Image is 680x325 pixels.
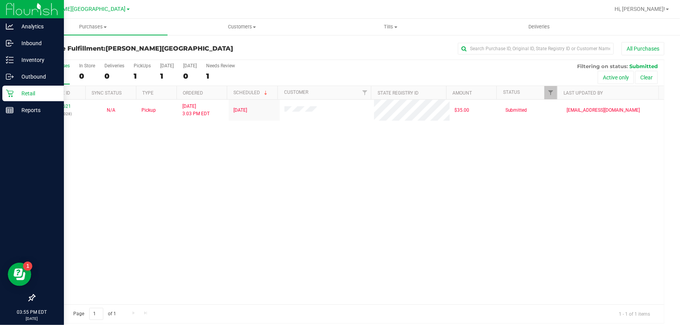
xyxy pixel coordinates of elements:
div: 1 [160,72,174,81]
span: $35.00 [454,107,469,114]
div: Needs Review [206,63,235,69]
button: All Purchases [622,42,664,55]
span: Pickup [141,107,156,114]
a: Status [503,90,520,95]
a: Customers [168,19,316,35]
p: Analytics [14,22,60,31]
div: 1 [206,72,235,81]
span: Hi, [PERSON_NAME]! [615,6,665,12]
div: 0 [79,72,95,81]
p: [DATE] [4,316,60,321]
p: Inventory [14,55,60,65]
span: Submitted [505,107,527,114]
div: [DATE] [160,63,174,69]
span: Customers [168,23,316,30]
p: Reports [14,105,60,115]
div: Deliveries [104,63,124,69]
a: Scheduled [233,90,269,95]
a: Tills [316,19,465,35]
span: Submitted [629,63,658,69]
a: Type [142,90,154,96]
div: [DATE] [183,63,197,69]
inline-svg: Inventory [6,56,14,64]
button: N/A [107,107,115,114]
input: Search Purchase ID, Original ID, State Registry ID or Customer Name... [458,43,614,54]
a: Customer [284,90,308,95]
span: [EMAIL_ADDRESS][DOMAIN_NAME] [567,107,640,114]
div: PickUps [134,63,151,69]
inline-svg: Analytics [6,23,14,30]
iframe: Resource center [8,263,31,286]
button: Clear [635,71,658,84]
inline-svg: Inbound [6,39,14,47]
a: Amount [452,90,472,96]
span: [DATE] 3:03 PM EDT [182,103,210,118]
a: Purchases [19,19,168,35]
a: State Registry ID [378,90,419,96]
a: Sync Status [92,90,122,96]
span: Not Applicable [107,107,115,113]
p: Retail [14,89,60,98]
p: Inbound [14,39,60,48]
span: Tills [317,23,465,30]
a: Ordered [183,90,203,96]
span: Page of 1 [67,308,123,320]
span: Filtering on status: [577,63,628,69]
input: 1 [89,308,103,320]
h3: Purchase Fulfillment: [34,45,244,52]
inline-svg: Outbound [6,73,14,81]
iframe: Resource center unread badge [23,262,32,271]
span: [PERSON_NAME][GEOGRAPHIC_DATA] [30,6,126,12]
inline-svg: Retail [6,90,14,97]
div: 0 [183,72,197,81]
div: 0 [104,72,124,81]
span: [DATE] [233,107,247,114]
inline-svg: Reports [6,106,14,114]
button: Active only [598,71,634,84]
p: 03:55 PM EDT [4,309,60,316]
a: Filter [544,86,557,99]
span: [PERSON_NAME][GEOGRAPHIC_DATA] [106,45,233,52]
div: In Store [79,63,95,69]
p: Outbound [14,72,60,81]
span: Deliveries [518,23,561,30]
a: Filter [358,86,371,99]
a: Deliveries [465,19,614,35]
span: 1 - 1 of 1 items [613,308,656,320]
a: Last Updated By [564,90,603,96]
span: Purchases [19,23,168,30]
div: 1 [134,72,151,81]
